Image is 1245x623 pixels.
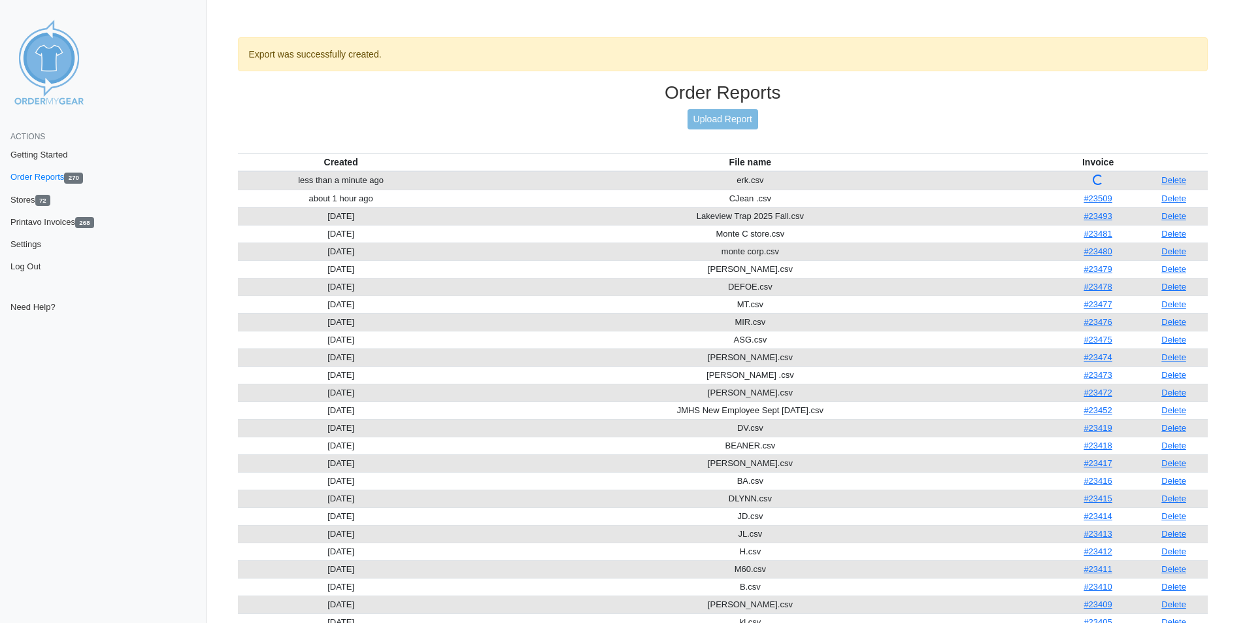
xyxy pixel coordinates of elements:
[444,260,1056,278] td: [PERSON_NAME].csv
[1084,352,1112,362] a: #23474
[238,171,444,190] td: less than a minute ago
[1161,335,1186,345] a: Delete
[1084,388,1112,397] a: #23472
[1084,494,1112,503] a: #23415
[444,348,1056,366] td: [PERSON_NAME].csv
[10,132,45,141] span: Actions
[444,560,1056,578] td: M60.csv
[1161,246,1186,256] a: Delete
[1161,511,1186,521] a: Delete
[444,295,1056,313] td: MT.csv
[444,243,1056,260] td: monte corp.csv
[444,225,1056,243] td: Monte C store.csv
[238,454,444,472] td: [DATE]
[238,207,444,225] td: [DATE]
[1161,175,1186,185] a: Delete
[444,153,1056,171] th: File name
[444,543,1056,560] td: H.csv
[1084,229,1112,239] a: #23481
[1084,441,1112,450] a: #23418
[1161,388,1186,397] a: Delete
[444,401,1056,419] td: JMHS New Employee Sept [DATE].csv
[238,525,444,543] td: [DATE]
[1084,564,1112,574] a: #23411
[1161,494,1186,503] a: Delete
[238,278,444,295] td: [DATE]
[444,366,1056,384] td: [PERSON_NAME] .csv
[1084,476,1112,486] a: #23416
[75,217,94,228] span: 268
[1161,370,1186,380] a: Delete
[444,207,1056,225] td: Lakeview Trap 2025 Fall.csv
[238,331,444,348] td: [DATE]
[1084,370,1112,380] a: #23473
[238,578,444,596] td: [DATE]
[1084,194,1112,203] a: #23509
[1161,352,1186,362] a: Delete
[238,419,444,437] td: [DATE]
[64,173,83,184] span: 270
[1084,458,1112,468] a: #23417
[1161,458,1186,468] a: Delete
[444,171,1056,190] td: erk.csv
[238,401,444,419] td: [DATE]
[444,507,1056,525] td: JD.csv
[1161,564,1186,574] a: Delete
[444,313,1056,331] td: MIR.csv
[238,366,444,384] td: [DATE]
[1084,529,1112,539] a: #23413
[1084,246,1112,256] a: #23480
[238,348,444,366] td: [DATE]
[1161,194,1186,203] a: Delete
[444,525,1056,543] td: JL.csv
[444,384,1056,401] td: [PERSON_NAME].csv
[1056,153,1140,171] th: Invoice
[444,419,1056,437] td: DV.csv
[1084,405,1112,415] a: #23452
[1161,299,1186,309] a: Delete
[1084,511,1112,521] a: #23414
[444,596,1056,613] td: [PERSON_NAME].csv
[238,260,444,278] td: [DATE]
[1161,405,1186,415] a: Delete
[444,331,1056,348] td: ASG.csv
[444,454,1056,472] td: [PERSON_NAME].csv
[238,560,444,578] td: [DATE]
[1161,529,1186,539] a: Delete
[444,437,1056,454] td: BEANER.csv
[444,278,1056,295] td: DEFOE.csv
[1161,547,1186,556] a: Delete
[1084,582,1112,592] a: #23410
[238,384,444,401] td: [DATE]
[444,490,1056,507] td: DLYNN.csv
[238,507,444,525] td: [DATE]
[1161,582,1186,592] a: Delete
[688,109,758,129] a: Upload Report
[238,490,444,507] td: [DATE]
[238,243,444,260] td: [DATE]
[1161,423,1186,433] a: Delete
[238,437,444,454] td: [DATE]
[1161,229,1186,239] a: Delete
[1161,476,1186,486] a: Delete
[238,596,444,613] td: [DATE]
[1161,264,1186,274] a: Delete
[238,295,444,313] td: [DATE]
[238,472,444,490] td: [DATE]
[1161,317,1186,327] a: Delete
[1161,211,1186,221] a: Delete
[444,190,1056,207] td: CJean .csv
[238,190,444,207] td: about 1 hour ago
[1084,264,1112,274] a: #23479
[238,153,444,171] th: Created
[444,472,1056,490] td: BA.csv
[238,543,444,560] td: [DATE]
[238,225,444,243] td: [DATE]
[238,313,444,331] td: [DATE]
[1161,441,1186,450] a: Delete
[1084,547,1112,556] a: #23412
[1084,599,1112,609] a: #23409
[1084,335,1112,345] a: #23475
[1084,211,1112,221] a: #23493
[1084,317,1112,327] a: #23476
